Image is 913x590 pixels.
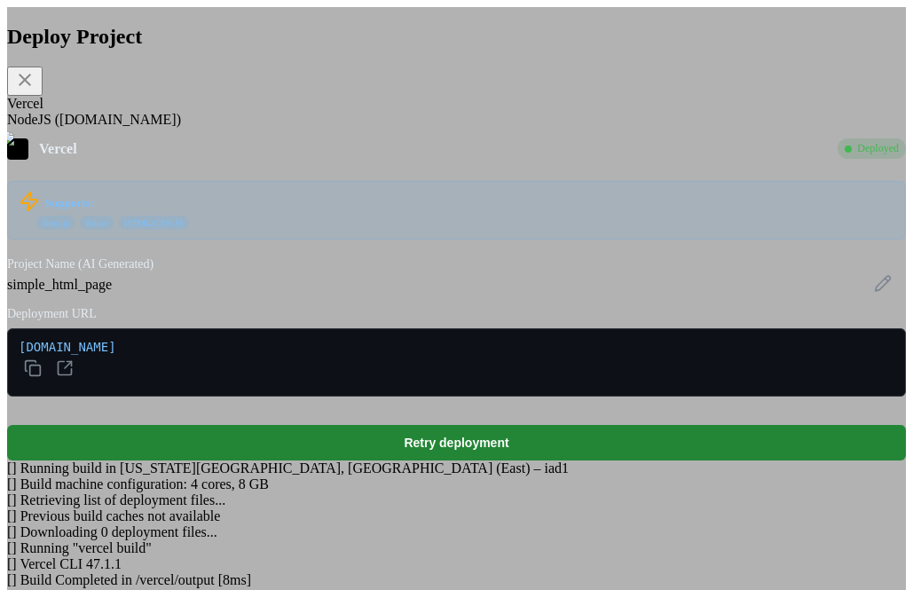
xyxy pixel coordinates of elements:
[51,354,79,385] button: Open in new tab
[7,25,906,49] h2: Deploy Project
[7,524,906,540] div: Downloading 0 deployment files...
[7,508,17,523] span: [ ]
[7,257,906,271] label: Project Name (AI Generated)
[7,508,906,524] div: Previous build caches not available
[7,556,17,571] span: [ ]
[7,556,906,572] div: Vercel CLI 47.1.1
[119,216,189,230] span: HTML/CSS/JS
[7,460,906,476] div: Running build in [US_STATE][GEOGRAPHIC_DATA], [GEOGRAPHIC_DATA] (East) – iad1
[7,540,906,556] div: Running "vercel build"
[870,271,895,298] button: Edit project name
[19,354,47,385] button: Copy URL
[19,340,894,385] span: [DOMAIN_NAME]
[7,492,17,507] span: [ ]
[7,112,906,128] div: NodeJS ([DOMAIN_NAME])
[39,141,827,157] div: Vercel
[7,277,906,293] div: simple_html_page
[7,96,906,112] div: Vercel
[80,216,113,230] span: React
[7,460,17,476] span: [ ]
[838,138,906,159] div: Deployed
[7,492,906,508] div: Retrieving list of deployment files...
[7,572,17,587] span: [ ]
[7,572,906,588] div: Build Completed in /vercel/output [8ms]
[7,524,17,539] span: [ ]
[7,307,906,321] label: Deployment URL
[7,540,17,555] span: [ ]
[36,216,75,230] span: Next.js
[45,196,94,210] strong: Supports:
[7,476,906,492] div: Build machine configuration: 4 cores, 8 GB
[7,425,906,460] button: Retry deployment
[7,476,17,492] span: [ ]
